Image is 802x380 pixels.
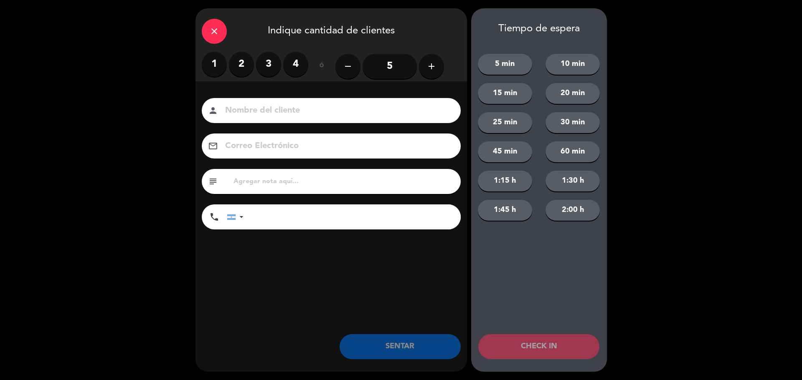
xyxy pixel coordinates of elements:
button: 25 min [478,112,532,133]
i: add [426,61,437,71]
button: 45 min [478,141,532,162]
button: 2:00 h [546,200,600,221]
button: 60 min [546,141,600,162]
i: remove [343,61,353,71]
i: email [208,141,218,151]
button: 1:45 h [478,200,532,221]
button: 15 min [478,83,532,104]
button: 1:30 h [546,171,600,191]
button: CHECK IN [478,334,599,359]
i: phone [209,212,219,222]
i: close [209,26,219,36]
button: 20 min [546,83,600,104]
i: subject [208,176,218,186]
button: 5 min [478,54,532,75]
label: 4 [283,52,308,77]
label: 2 [229,52,254,77]
label: 1 [202,52,227,77]
button: 10 min [546,54,600,75]
button: 1:15 h [478,171,532,191]
div: ó [308,52,335,81]
button: 30 min [546,112,600,133]
div: Tiempo de espera [471,23,607,35]
button: add [419,54,444,79]
div: Argentina: +54 [227,205,246,229]
div: Indique cantidad de clientes [195,8,467,52]
button: SENTAR [340,334,461,359]
i: person [208,106,218,116]
input: Correo Electrónico [224,139,450,154]
input: Nombre del cliente [224,103,450,118]
label: 3 [256,52,281,77]
input: Agregar nota aquí... [233,176,454,187]
button: remove [335,54,360,79]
